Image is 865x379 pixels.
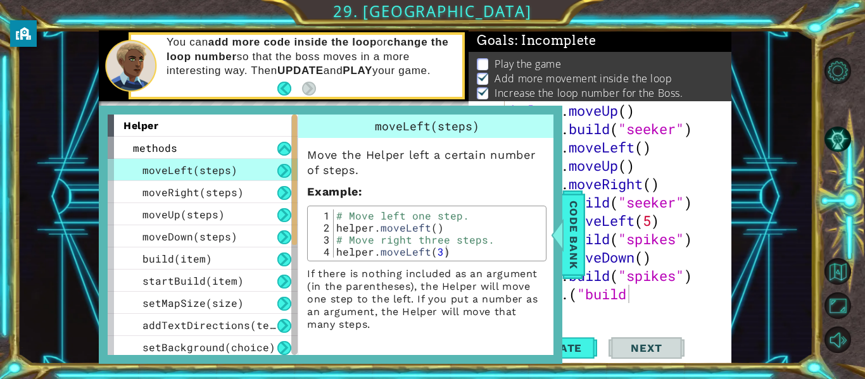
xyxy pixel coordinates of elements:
[302,82,316,96] button: Next
[298,115,555,138] div: moveLeft(steps)
[277,65,324,77] strong: UPDATE
[142,185,244,199] span: moveRight(steps)
[133,141,177,154] span: methods
[307,147,546,178] p: Move the Helper left a certain number of steps.
[618,342,674,355] span: Next
[142,252,212,265] span: build(item)
[311,209,334,221] div: 1
[208,36,377,48] strong: add more code inside the loop
[826,254,865,289] a: Back to Map
[142,296,244,309] span: setMapSize(size)
[471,103,505,121] div: 30
[307,185,358,198] span: Example
[123,120,158,132] span: helper
[10,20,37,47] button: privacy banner
[307,268,546,331] p: If there is nothing included as an argument (in the parentheses), the Helper will move one step t...
[142,230,237,243] span: moveDown(steps)
[824,258,851,285] button: Back to Map
[824,292,851,319] button: Maximize Browser
[609,335,685,361] button: Next
[167,36,448,62] strong: change the loop number
[311,245,334,258] div: 4
[495,57,561,71] p: Play the game
[311,233,334,245] div: 3
[515,33,597,48] span: : Incomplete
[142,318,288,332] span: addTextDirections(text)
[142,208,225,221] span: moveUp(steps)
[477,86,489,96] img: Check mark for checkbox
[277,82,302,96] button: Back
[307,185,362,198] strong: :
[477,71,489,82] img: Check mark for checkbox
[142,340,275,354] span: setBackground(choice)
[824,58,851,84] button: Level Options
[477,33,597,49] span: Goals
[142,274,244,287] span: startBuild(item)
[375,118,479,134] span: moveLeft(steps)
[343,65,372,77] strong: PLAY
[495,86,683,100] p: Increase the loop number for the Boss.
[167,35,453,77] p: You can or so that the boss moves in a more interesting way. Then and your game.
[824,326,851,353] button: Mute
[495,71,672,85] p: Add more movement inside the loop
[564,196,584,273] span: Code Bank
[824,126,851,152] button: AI Hint
[311,221,334,233] div: 2
[142,163,237,177] span: moveLeft(steps)
[108,115,298,137] div: helper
